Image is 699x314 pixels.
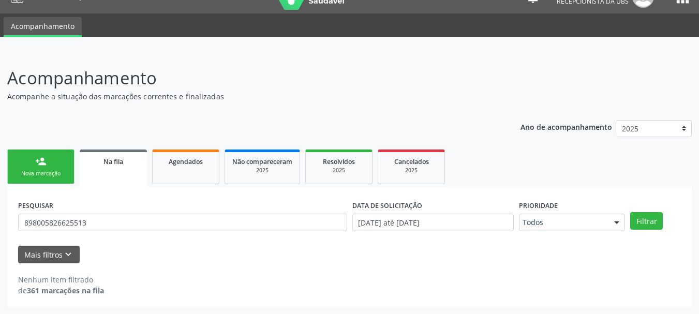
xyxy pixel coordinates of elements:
a: Acompanhamento [4,17,82,37]
input: Nome, CNS [18,214,347,231]
i: keyboard_arrow_down [63,249,74,260]
div: 2025 [313,167,365,174]
label: Prioridade [519,198,558,214]
span: Cancelados [394,157,429,166]
span: Agendados [169,157,203,166]
button: Mais filtroskeyboard_arrow_down [18,246,80,264]
p: Ano de acompanhamento [520,120,612,133]
strong: 361 marcações na fila [27,286,104,295]
span: Todos [523,217,604,228]
div: person_add [35,156,47,167]
p: Acompanhe a situação das marcações correntes e finalizadas [7,91,486,102]
div: de [18,285,104,296]
div: Nenhum item filtrado [18,274,104,285]
button: Filtrar [630,212,663,230]
p: Acompanhamento [7,65,486,91]
span: Na fila [103,157,123,166]
div: 2025 [232,167,292,174]
input: Selecione um intervalo [352,214,514,231]
label: DATA DE SOLICITAÇÃO [352,198,422,214]
span: Resolvidos [323,157,355,166]
span: Não compareceram [232,157,292,166]
div: Nova marcação [15,170,67,177]
div: 2025 [385,167,437,174]
label: PESQUISAR [18,198,53,214]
